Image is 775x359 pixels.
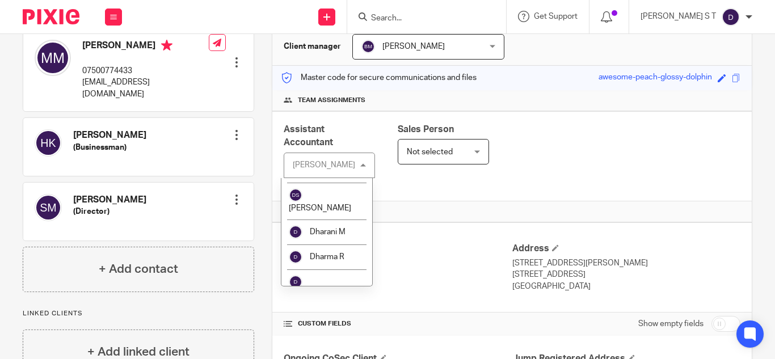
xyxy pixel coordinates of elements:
[82,65,209,77] p: 07500774433
[638,318,704,330] label: Show empty fields
[293,161,355,169] div: [PERSON_NAME]
[512,243,740,255] h4: Address
[35,129,62,157] img: svg%3E
[398,125,454,134] span: Sales Person
[382,43,445,50] span: [PERSON_NAME]
[35,194,62,221] img: svg%3E
[82,40,209,54] h4: [PERSON_NAME]
[284,257,512,269] p: Limited company
[289,188,302,202] img: svg%3E
[722,8,740,26] img: svg%3E
[289,204,351,212] span: [PERSON_NAME]
[23,309,254,318] p: Linked clients
[310,253,344,261] span: Dharma R
[298,96,365,105] span: Team assignments
[370,14,472,24] input: Search
[73,142,146,153] h5: (Businessman)
[284,41,341,52] h3: Client manager
[534,12,578,20] span: Get Support
[599,71,712,85] div: awesome-peach-glossy-dolphin
[407,148,453,156] span: Not selected
[512,269,740,280] p: [STREET_ADDRESS]
[284,319,512,328] h4: CUSTOM FIELDS
[289,250,302,264] img: svg%3E
[281,72,477,83] p: Master code for secure communications and files
[641,11,716,22] p: [PERSON_NAME] S T
[289,275,302,289] img: svg%3E
[73,206,146,217] h5: (Director)
[284,243,512,255] h4: Client type
[73,129,146,141] h4: [PERSON_NAME]
[512,257,740,269] p: [STREET_ADDRESS][PERSON_NAME]
[361,40,375,53] img: svg%3E
[284,125,333,147] span: Assistant Accountant
[73,194,146,206] h4: [PERSON_NAME]
[161,40,172,51] i: Primary
[23,9,79,24] img: Pixie
[99,260,178,278] h4: + Add contact
[512,281,740,292] p: [GEOGRAPHIC_DATA]
[82,77,209,100] p: [EMAIL_ADDRESS][DOMAIN_NAME]
[310,228,346,236] span: Dharani M
[289,225,302,239] img: svg%3E
[35,40,71,76] img: svg%3E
